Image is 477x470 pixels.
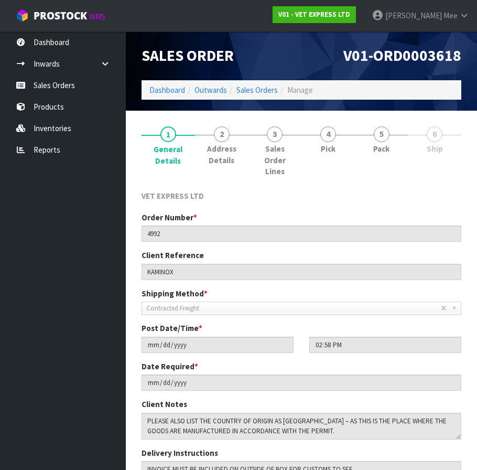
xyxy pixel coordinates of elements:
[142,288,208,299] label: Shipping Method
[287,85,313,95] span: Manage
[256,143,294,177] span: Sales Order Lines
[89,12,105,22] small: WMS
[142,191,204,201] span: VET EXPRESS LTD
[142,447,218,458] label: Delivery Instructions
[142,46,234,65] span: Sales Order
[146,302,441,315] span: Contracted Freight
[149,85,185,95] a: Dashboard
[142,361,198,372] label: Date Required
[267,126,283,142] span: 3
[142,212,197,223] label: Order Number
[320,126,336,142] span: 4
[427,143,443,154] span: Ship
[34,9,87,23] span: ProStock
[427,126,442,142] span: 6
[194,85,227,95] a: Outwards
[142,250,204,261] label: Client Reference
[321,143,335,154] span: Pick
[149,144,187,166] span: General Details
[160,126,176,142] span: 1
[142,264,461,280] input: Client Reference
[343,46,461,65] span: V01-ORD0003618
[373,143,389,154] span: Pack
[203,143,241,166] span: Address Details
[142,226,461,242] input: Order Number
[374,126,389,142] span: 5
[278,10,350,19] strong: V01 - VET EXPRESS LTD
[142,323,202,334] label: Post Date/Time
[16,9,29,22] img: cube-alt.png
[443,10,458,20] span: Mee
[142,399,187,410] label: Client Notes
[214,126,230,142] span: 2
[236,85,278,95] a: Sales Orders
[385,10,442,20] span: [PERSON_NAME]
